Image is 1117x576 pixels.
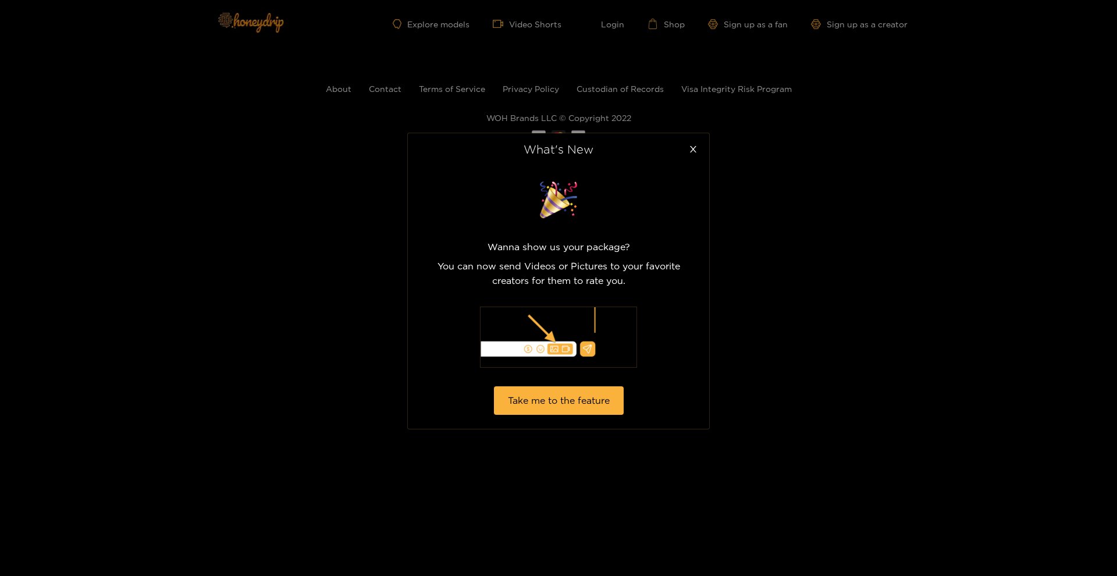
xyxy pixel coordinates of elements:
p: You can now send Videos or Pictures to your favorite creators for them to rate you. [422,259,695,288]
p: Wanna show us your package? [422,239,695,254]
img: surprise image [529,179,588,221]
div: What's New [422,143,695,155]
button: Close [677,133,709,166]
img: illustration [480,307,637,368]
button: Take me to the feature [494,386,624,415]
span: close [689,145,698,154]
